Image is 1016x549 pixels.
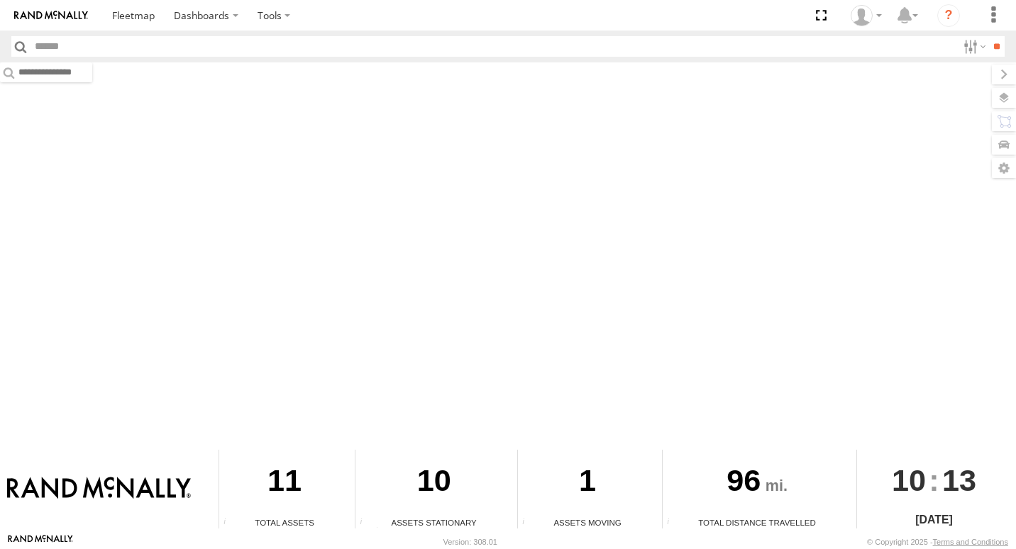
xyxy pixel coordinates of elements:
[663,518,684,528] div: Total distance travelled by all assets within specified date range and applied filters
[992,158,1016,178] label: Map Settings
[857,450,1011,511] div: :
[14,11,88,21] img: rand-logo.svg
[219,450,350,516] div: 11
[846,5,887,26] div: Valeo Dash
[7,477,191,501] img: Rand McNally
[937,4,960,27] i: ?
[518,518,539,528] div: Total number of assets current in transit.
[663,450,851,516] div: 96
[518,516,657,528] div: Assets Moving
[219,518,241,528] div: Total number of Enabled Assets
[355,516,512,528] div: Assets Stationary
[958,36,988,57] label: Search Filter Options
[355,450,512,516] div: 10
[518,450,657,516] div: 1
[8,535,73,549] a: Visit our Website
[933,538,1008,546] a: Terms and Conditions
[857,511,1011,528] div: [DATE]
[443,538,497,546] div: Version: 308.01
[942,450,976,511] span: 13
[892,450,926,511] span: 10
[867,538,1008,546] div: © Copyright 2025 -
[219,516,350,528] div: Total Assets
[663,516,851,528] div: Total Distance Travelled
[355,518,377,528] div: Total number of assets current stationary.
